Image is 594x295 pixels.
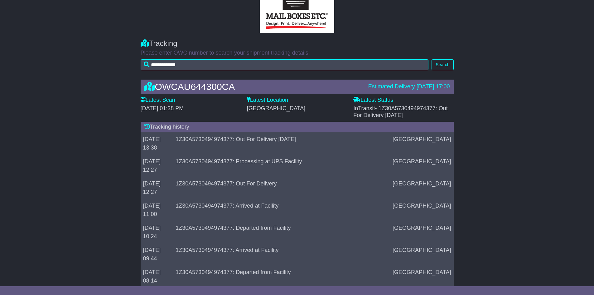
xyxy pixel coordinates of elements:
[173,132,390,155] td: 1Z30A5730494974377: Out For Delivery [DATE]
[173,199,390,221] td: 1Z30A5730494974377: Arrived at Facility
[141,105,184,111] span: [DATE] 01:38 PM
[247,105,305,111] span: [GEOGRAPHIC_DATA]
[353,105,448,118] span: InTransit
[141,221,173,243] td: [DATE] 10:24
[173,265,390,288] td: 1Z30A5730494974377: Departed from Facility
[141,81,365,92] div: OWCAU644300CA
[368,83,450,90] div: Estimated Delivery [DATE] 17:00
[141,132,173,155] td: [DATE] 13:38
[390,243,453,265] td: [GEOGRAPHIC_DATA]
[353,105,448,118] span: - 1Z30A5730494974377: Out For Delivery [DATE]
[390,177,453,199] td: [GEOGRAPHIC_DATA]
[390,199,453,221] td: [GEOGRAPHIC_DATA]
[141,97,175,104] label: Latest Scan
[141,265,173,288] td: [DATE] 08:14
[247,97,288,104] label: Latest Location
[173,243,390,265] td: 1Z30A5730494974377: Arrived at Facility
[390,132,453,155] td: [GEOGRAPHIC_DATA]
[141,243,173,265] td: [DATE] 09:44
[141,177,173,199] td: [DATE] 12:27
[141,122,454,132] div: Tracking history
[353,97,393,104] label: Latest Status
[141,39,454,48] div: Tracking
[141,50,454,57] p: Please enter OWC number to search your shipment tracking details.
[390,221,453,243] td: [GEOGRAPHIC_DATA]
[432,59,453,70] button: Search
[141,155,173,177] td: [DATE] 12:27
[390,155,453,177] td: [GEOGRAPHIC_DATA]
[390,265,453,288] td: [GEOGRAPHIC_DATA]
[173,221,390,243] td: 1Z30A5730494974377: Departed from Facility
[173,177,390,199] td: 1Z30A5730494974377: Out For Delivery
[173,155,390,177] td: 1Z30A5730494974377: Processing at UPS Facility
[141,199,173,221] td: [DATE] 11:00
